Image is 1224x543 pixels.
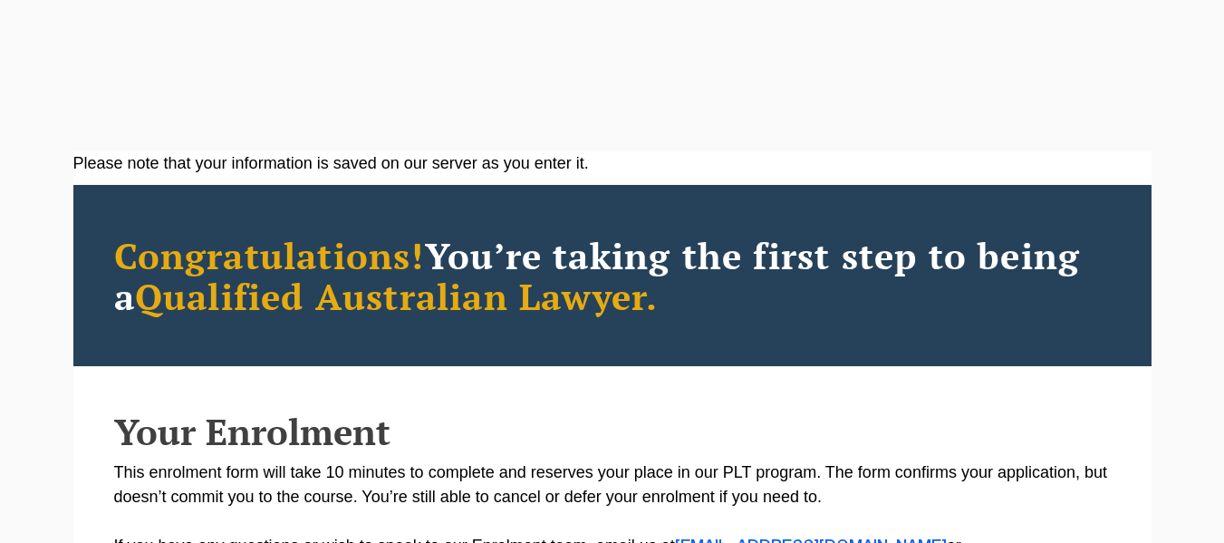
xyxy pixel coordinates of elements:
h2: You’re taking the first step to being a [114,235,1111,316]
div: Please note that your information is saved on our server as you enter it. [73,151,1152,176]
h2: Your Enrolment [114,412,1111,451]
span: Qualified Australian Lawyer. [135,272,659,320]
span: Congratulations! [114,231,425,279]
